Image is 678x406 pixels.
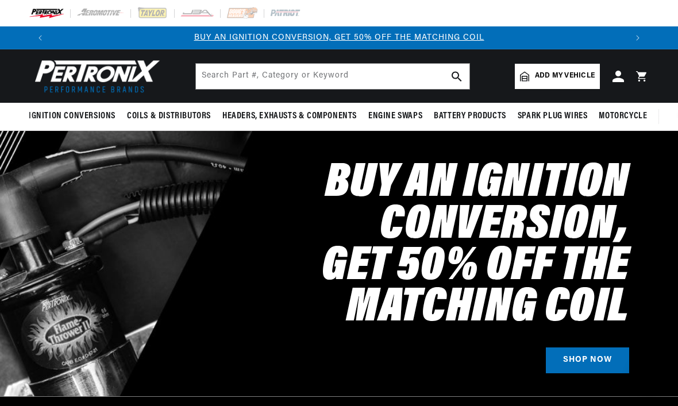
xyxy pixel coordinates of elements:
span: Battery Products [434,110,506,122]
span: Coils & Distributors [127,110,211,122]
input: Search Part #, Category or Keyword [196,64,469,89]
summary: Spark Plug Wires [512,103,594,130]
span: Add my vehicle [535,71,595,82]
button: Translation missing: en.sections.announcements.previous_announcement [29,26,52,49]
div: 1 of 3 [52,32,626,44]
a: SHOP NOW [546,347,629,373]
button: search button [444,64,469,89]
h2: Buy an Ignition Conversion, Get 50% off the Matching Coil [138,163,629,329]
a: BUY AN IGNITION CONVERSION, GET 50% OFF THE MATCHING COIL [194,33,484,42]
summary: Coils & Distributors [121,103,217,130]
summary: Ignition Conversions [29,103,121,130]
summary: Headers, Exhausts & Components [217,103,363,130]
button: Translation missing: en.sections.announcements.next_announcement [626,26,649,49]
summary: Motorcycle [593,103,653,130]
summary: Battery Products [428,103,512,130]
a: Add my vehicle [515,64,600,89]
img: Pertronix [29,56,161,96]
summary: Engine Swaps [363,103,428,130]
div: Announcement [52,32,626,44]
span: Ignition Conversions [29,110,115,122]
span: Motorcycle [599,110,647,122]
span: Spark Plug Wires [518,110,588,122]
span: Engine Swaps [368,110,422,122]
span: Headers, Exhausts & Components [222,110,357,122]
